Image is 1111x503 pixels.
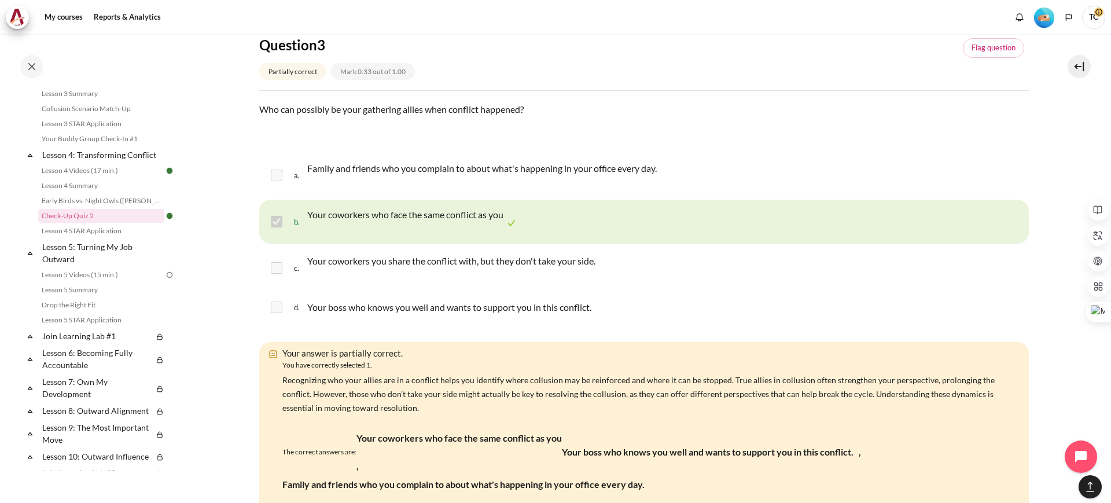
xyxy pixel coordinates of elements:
div: You have correctly selected 1. [282,360,1011,370]
div: Mark 0.33 out of 1.00 [331,63,415,80]
a: Join Learning Lab #2 [41,465,153,481]
button: [[backtotopbutton]] [1079,475,1102,498]
a: Lesson 8: Outward Alignment [41,403,153,418]
span: Collapse [24,405,36,417]
img: Level #2 [1034,8,1054,28]
p: Your coworkers who face the same conflict as you [307,208,503,222]
div: Level #2 [1034,6,1054,28]
span: a. [294,159,305,192]
img: Architeck [9,9,25,26]
span: b. [294,205,305,238]
a: Lesson 5 Summary [38,283,164,297]
span: Collapse [24,247,36,259]
p: Your coworkers you share the conflict with, but they don't take your side. [307,254,595,282]
a: Flagged [963,38,1024,58]
span: Collapse [24,382,36,394]
a: Lesson 7: Own My Development [41,374,153,402]
span: Collapse [24,149,36,161]
a: Lesson 6: Becoming Fully Accountable [41,345,153,373]
a: Lesson 3 STAR Application [38,117,164,131]
a: My courses [41,6,87,29]
a: Check-Up Quiz 2 [38,209,164,223]
a: Architeck Architeck [6,6,35,29]
a: Lesson 5: Turning My Job Outward [41,239,164,267]
a: Lesson 4 Videos (17 min.) [38,164,164,178]
div: Partially correct [259,63,326,80]
h4: Question [259,36,481,54]
span: Collapse [24,451,36,462]
a: Drop the Right Fit [38,298,164,312]
p: Family and friends who you complain to about what's happening in your office every day. [307,161,657,175]
img: Correct [506,217,517,229]
a: Lesson 4 Summary [38,179,164,193]
p: Your boss who knows you well and wants to support you in this conflict. [307,300,591,314]
span: TC [1082,6,1105,29]
p: Who can possibly be your gathering allies when conflict happened? [259,102,1029,116]
a: User menu [1082,6,1105,29]
p: Your boss who knows you well and wants to support you in this conflict. , [562,445,861,459]
div: Your answer is partially correct. [277,347,1011,360]
span: Collapse [24,428,36,439]
img: To do [164,270,175,280]
a: Lesson 5 Videos (15 min.) [38,268,164,282]
span: Collapse [24,331,36,342]
button: Languages [1060,9,1077,26]
a: Lesson 10: Outward Influence [41,449,153,464]
a: Lesson 5 STAR Application [38,313,164,327]
span: c. [294,252,305,284]
a: Lesson 4 STAR Application [38,224,164,238]
a: Lesson 4: Transforming Conflict [41,147,164,163]
a: Early Birds vs. Night Owls ([PERSON_NAME]'s Story) [38,194,164,208]
a: Lesson 9: The Most Important Move [41,420,153,447]
span: Collapse [24,353,36,365]
img: Done [164,211,175,221]
a: Collusion Scenario Match-Up [38,102,164,116]
span: Recognizing who your allies are in a conflict helps you identify where collusion may be reinforce... [282,375,995,413]
a: Join Learning Lab #1 [41,328,153,344]
p: Your coworkers who face the same conflict as you , [356,431,562,473]
a: Lesson 3 Summary [38,87,164,101]
div: Show notification window with no new notifications [1011,9,1028,26]
a: Level #2 [1029,6,1059,28]
span: d. [294,298,305,317]
a: Reports & Analytics [90,6,165,29]
a: Your Buddy Group Check-In #1 [38,132,164,146]
span: 3 [317,36,325,53]
img: Done [164,166,175,176]
span: Collapse [24,468,36,479]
